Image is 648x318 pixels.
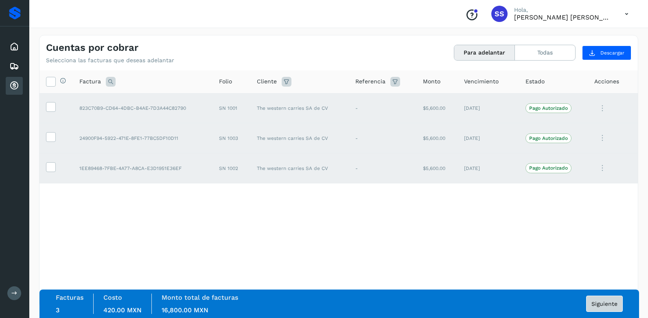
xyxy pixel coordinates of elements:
[416,123,458,153] td: $5,600.00
[458,123,519,153] td: [DATE]
[464,77,499,86] span: Vencimiento
[73,123,212,153] td: 24900F94-5922-471E-8FE1-77BC5DF10D11
[355,77,385,86] span: Referencia
[250,123,349,153] td: The western carries SA de CV
[349,123,416,153] td: -
[349,153,416,183] td: -
[514,13,612,21] p: SOCORRO SILVIA NAVARRO ZAZUETA
[162,294,238,301] label: Monto total de facturas
[600,49,624,57] span: Descargar
[586,296,623,312] button: Siguiente
[219,77,232,86] span: Folio
[56,306,59,314] span: 3
[46,42,138,54] h4: Cuentas por cobrar
[349,93,416,123] td: -
[529,135,568,141] p: Pago Autorizado
[514,7,612,13] p: Hola,
[529,105,568,111] p: Pago Autorizado
[416,93,458,123] td: $5,600.00
[56,294,83,301] label: Facturas
[423,77,440,86] span: Monto
[103,294,122,301] label: Costo
[257,77,277,86] span: Cliente
[212,153,250,183] td: SN 1002
[515,45,575,60] button: Todas
[73,93,212,123] td: 823C70B9-CD64-4DBC-B4AE-7D3A44C82790
[212,93,250,123] td: SN 1001
[79,77,101,86] span: Factura
[458,93,519,123] td: [DATE]
[6,57,23,75] div: Embarques
[458,153,519,183] td: [DATE]
[6,77,23,95] div: Cuentas por cobrar
[73,153,212,183] td: 1EE89468-7FBE-4A77-A8CA-E3D1951E36EF
[582,46,631,60] button: Descargar
[103,306,142,314] span: 420.00 MXN
[162,306,208,314] span: 16,800.00 MXN
[46,57,174,64] p: Selecciona las facturas que deseas adelantar
[6,38,23,56] div: Inicio
[212,123,250,153] td: SN 1003
[454,45,515,60] button: Para adelantar
[416,153,458,183] td: $5,600.00
[525,77,545,86] span: Estado
[591,301,617,307] span: Siguiente
[250,93,349,123] td: The western carries SA de CV
[250,153,349,183] td: The western carries SA de CV
[529,165,568,171] p: Pago Autorizado
[594,77,619,86] span: Acciones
